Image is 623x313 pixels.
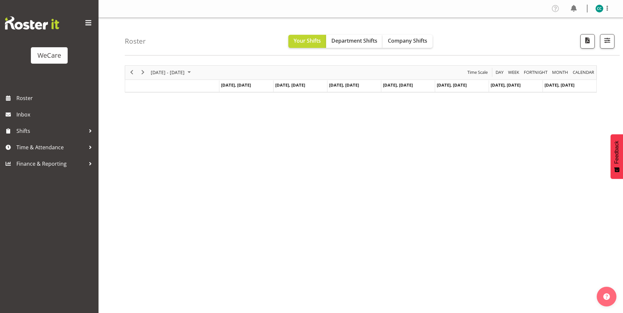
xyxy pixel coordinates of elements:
[523,68,548,76] span: Fortnight
[523,68,549,76] button: Fortnight
[507,68,520,76] span: Week
[600,34,614,49] button: Filter Shifts
[127,68,136,76] button: Previous
[383,82,413,88] span: [DATE], [DATE]
[603,293,610,300] img: help-xxl-2.png
[148,66,195,79] div: May 26 - Jun 01, 2025
[495,68,504,76] span: Day
[294,37,321,44] span: Your Shifts
[595,5,603,12] img: charlotte-courtney11007.jpg
[137,66,148,79] div: next period
[383,35,433,48] button: Company Shifts
[150,68,185,76] span: [DATE] - [DATE]
[388,37,427,44] span: Company Shifts
[5,16,59,30] img: Rosterit website logo
[491,82,521,88] span: [DATE], [DATE]
[326,35,383,48] button: Department Shifts
[331,37,377,44] span: Department Shifts
[614,141,620,164] span: Feedback
[572,68,595,76] span: calendar
[580,34,595,49] button: Download a PDF of the roster according to the set date range.
[495,68,505,76] button: Timeline Day
[16,126,85,136] span: Shifts
[16,159,85,169] span: Finance & Reporting
[467,68,488,76] span: Time Scale
[16,93,95,103] span: Roster
[125,65,597,93] div: Timeline Week of May 26, 2025
[125,37,146,45] h4: Roster
[437,82,467,88] span: [DATE], [DATE]
[139,68,147,76] button: Next
[545,82,574,88] span: [DATE], [DATE]
[466,68,489,76] button: Time Scale
[16,142,85,152] span: Time & Attendance
[329,82,359,88] span: [DATE], [DATE]
[37,51,61,60] div: WeCare
[288,35,326,48] button: Your Shifts
[126,66,137,79] div: previous period
[572,68,595,76] button: Month
[275,82,305,88] span: [DATE], [DATE]
[150,68,194,76] button: May 2025
[507,68,521,76] button: Timeline Week
[551,68,569,76] span: Month
[16,110,95,119] span: Inbox
[611,134,623,179] button: Feedback - Show survey
[551,68,569,76] button: Timeline Month
[221,82,251,88] span: [DATE], [DATE]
